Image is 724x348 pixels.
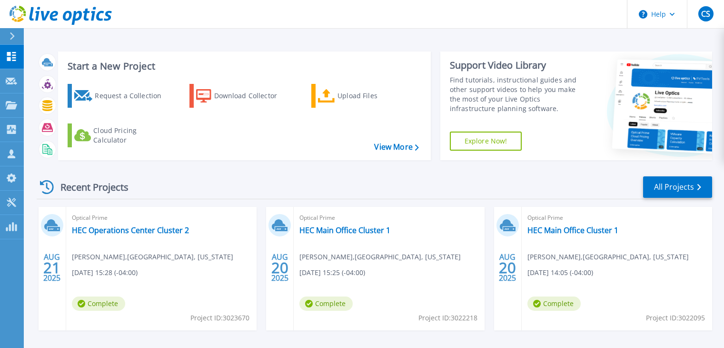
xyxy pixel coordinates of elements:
[72,252,233,262] span: [PERSON_NAME] , [GEOGRAPHIC_DATA], [US_STATE]
[299,225,390,235] a: HEC Main Office Cluster 1
[527,213,706,223] span: Optical Prime
[72,267,138,278] span: [DATE] 15:28 (-04:00)
[271,264,288,272] span: 20
[271,250,289,285] div: AUG 2025
[43,250,61,285] div: AUG 2025
[418,313,477,323] span: Project ID: 3022218
[450,132,522,151] a: Explore Now!
[499,264,516,272] span: 20
[72,225,189,235] a: HEC Operations Center Cluster 2
[311,84,417,108] a: Upload Files
[646,313,705,323] span: Project ID: 3022095
[299,252,461,262] span: [PERSON_NAME] , [GEOGRAPHIC_DATA], [US_STATE]
[299,213,478,223] span: Optical Prime
[374,143,418,152] a: View More
[498,250,516,285] div: AUG 2025
[37,175,141,199] div: Recent Projects
[95,86,171,105] div: Request a Collection
[450,59,586,72] div: Support Video Library
[527,252,689,262] span: [PERSON_NAME] , [GEOGRAPHIC_DATA], [US_STATE]
[527,225,618,235] a: HEC Main Office Cluster 1
[190,313,249,323] span: Project ID: 3023670
[189,84,296,108] a: Download Collector
[72,297,125,311] span: Complete
[527,267,593,278] span: [DATE] 14:05 (-04:00)
[299,297,353,311] span: Complete
[337,86,414,105] div: Upload Files
[68,84,174,108] a: Request a Collection
[214,86,290,105] div: Download Collector
[68,123,174,147] a: Cloud Pricing Calculator
[299,267,365,278] span: [DATE] 15:25 (-04:00)
[643,176,712,198] a: All Projects
[701,10,710,18] span: CS
[43,264,60,272] span: 21
[72,213,251,223] span: Optical Prime
[93,126,169,145] div: Cloud Pricing Calculator
[68,61,418,72] h3: Start a New Project
[527,297,581,311] span: Complete
[450,75,586,113] div: Find tutorials, instructional guides and other support videos to help you make the most of your L...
